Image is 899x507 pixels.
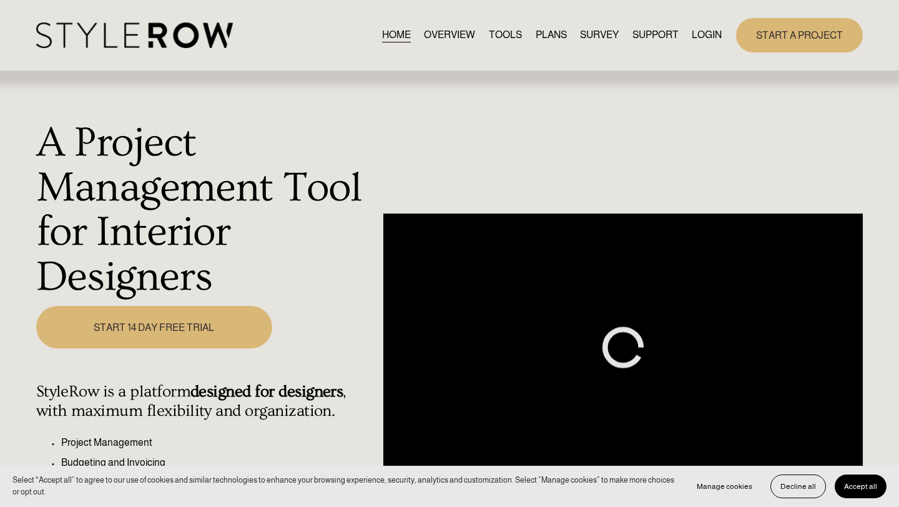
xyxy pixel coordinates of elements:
[12,475,675,498] p: Select “Accept all” to agree to our use of cookies and similar technologies to enhance your brows...
[36,306,273,348] a: START 14 DAY FREE TRIAL
[580,27,619,44] a: SURVEY
[632,27,679,42] span: SUPPORT
[489,27,522,44] a: TOOLS
[424,27,475,44] a: OVERVIEW
[780,482,816,491] span: Decline all
[61,455,377,470] p: Budgeting and Invoicing
[844,482,877,491] span: Accept all
[190,382,343,401] strong: designed for designers
[770,475,826,498] button: Decline all
[835,475,887,498] button: Accept all
[36,121,377,300] h1: A Project Management Tool for Interior Designers
[36,382,377,421] h4: StyleRow is a platform , with maximum flexibility and organization.
[36,22,233,48] img: StyleRow
[536,27,567,44] a: PLANS
[687,475,762,498] button: Manage cookies
[736,18,863,52] a: START A PROJECT
[692,27,722,44] a: LOGIN
[382,27,411,44] a: HOME
[697,482,752,491] span: Manage cookies
[61,435,377,450] p: Project Management
[632,27,679,44] a: folder dropdown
